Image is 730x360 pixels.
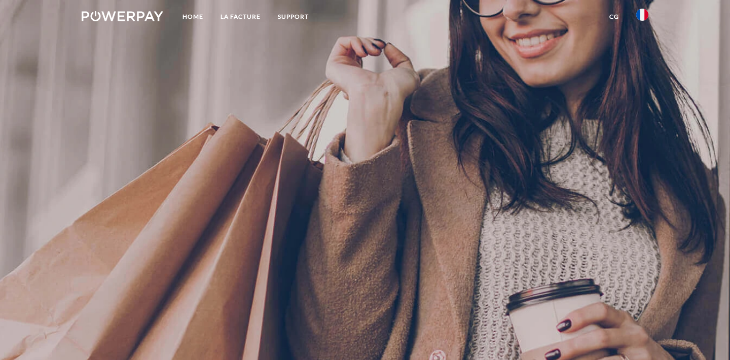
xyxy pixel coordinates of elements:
a: Support [269,8,317,26]
a: LA FACTURE [212,8,269,26]
img: logo-powerpay-white.svg [82,11,163,21]
a: Home [174,8,212,26]
a: CG [601,8,628,26]
img: fr [636,9,648,21]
